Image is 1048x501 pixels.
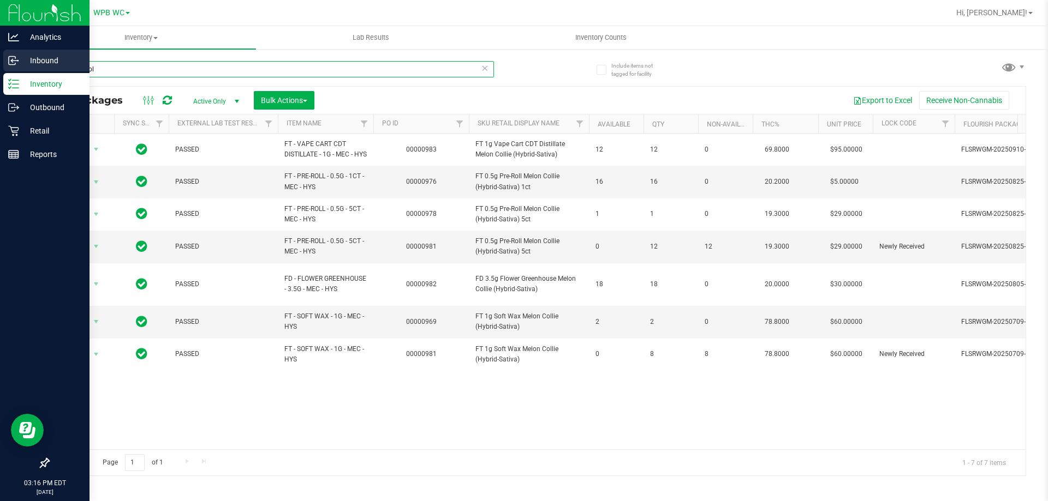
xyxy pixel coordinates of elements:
[90,207,103,222] span: select
[478,119,559,127] a: Sku Retail Display Name
[759,276,795,292] span: 20.0000
[90,276,103,292] span: select
[287,119,321,127] a: Item Name
[825,206,868,222] span: $29.00000
[254,91,314,110] button: Bulk Actions
[11,414,44,446] iframe: Resource center
[19,124,85,137] p: Retail
[175,317,271,327] span: PASSED
[175,144,271,155] span: PASSED
[260,114,278,133] a: Filter
[707,120,755,128] a: Non-Available
[956,8,1027,17] span: Hi, [PERSON_NAME]!
[759,174,795,190] span: 20.2000
[90,347,103,362] span: select
[475,236,582,257] span: FT 0.5g Pre-Roll Melon Collie (Hybrid-Sativa) 5ct
[919,91,1009,110] button: Receive Non-Cannabis
[19,54,85,67] p: Inbound
[284,311,367,332] span: FT - SOFT WAX - 1G - MEC - HYS
[175,177,271,187] span: PASSED
[650,144,692,155] span: 12
[846,91,919,110] button: Export to Excel
[175,209,271,219] span: PASSED
[705,144,746,155] span: 0
[705,349,746,359] span: 8
[123,119,165,127] a: Sync Status
[406,178,437,185] a: 00000976
[759,346,795,362] span: 78.8000
[879,349,948,359] span: Newly Received
[19,77,85,90] p: Inventory
[598,120,630,128] a: Available
[136,314,147,329] span: In Sync
[475,344,582,365] span: FT 1g Soft Wax Melon Collie (Hybrid-Sativa)
[5,478,85,488] p: 03:16 PM EDT
[175,349,271,359] span: PASSED
[284,204,367,225] span: FT - PRE-ROLL - 0.5G - 5CT - MEC - HYS
[284,171,367,192] span: FT - PRE-ROLL - 0.5G - 1CT - MEC - HYS
[136,346,147,361] span: In Sync
[879,242,948,252] span: Newly Received
[705,242,746,252] span: 12
[406,280,437,288] a: 00000982
[8,32,19,43] inline-svg: Analytics
[475,311,582,332] span: FT 1g Soft Wax Melon Collie (Hybrid-Sativa)
[596,279,637,289] span: 18
[26,26,256,49] a: Inventory
[284,274,367,294] span: FD - FLOWER GREENHOUSE - 3.5G - MEC - HYS
[481,61,489,75] span: Clear
[650,317,692,327] span: 2
[90,239,103,254] span: select
[48,61,494,77] input: Search Package ID, Item Name, SKU, Lot or Part Number...
[475,274,582,294] span: FD 3.5g Flower Greenhouse Melon Collie (Hybrid-Sativa)
[175,279,271,289] span: PASSED
[759,142,795,158] span: 69.8000
[8,102,19,113] inline-svg: Outbound
[759,239,795,255] span: 19.3000
[650,349,692,359] span: 8
[136,276,147,292] span: In Sync
[175,242,271,252] span: PASSED
[475,139,582,160] span: FT 1g Vape Cart CDT Distillate Melon Collie (Hybrid-Sativa)
[406,146,437,153] a: 00000983
[136,239,147,254] span: In Sync
[284,139,367,160] span: FT - VAPE CART CDT DISTILLATE - 1G - MEC - HYS
[596,349,637,359] span: 0
[90,174,103,190] span: select
[151,114,169,133] a: Filter
[596,209,637,219] span: 1
[825,142,868,158] span: $95.00000
[650,177,692,187] span: 16
[596,177,637,187] span: 16
[136,142,147,157] span: In Sync
[705,279,746,289] span: 0
[90,314,103,329] span: select
[451,114,469,133] a: Filter
[125,454,145,471] input: 1
[759,314,795,330] span: 78.8000
[954,454,1015,470] span: 1 - 7 of 7 items
[825,346,868,362] span: $60.00000
[8,79,19,89] inline-svg: Inventory
[8,55,19,66] inline-svg: Inbound
[705,317,746,327] span: 0
[652,120,664,128] a: Qty
[475,171,582,192] span: FT 0.5g Pre-Roll Melon Collie (Hybrid-Sativa) 1ct
[825,314,868,330] span: $60.00000
[382,119,398,127] a: PO ID
[571,114,589,133] a: Filter
[596,317,637,327] span: 2
[26,33,256,43] span: Inventory
[256,26,486,49] a: Lab Results
[338,33,404,43] span: Lab Results
[19,101,85,114] p: Outbound
[93,454,172,471] span: Page of 1
[650,209,692,219] span: 1
[705,209,746,219] span: 0
[5,488,85,496] p: [DATE]
[136,206,147,221] span: In Sync
[596,242,637,252] span: 0
[19,148,85,161] p: Reports
[355,114,373,133] a: Filter
[650,242,692,252] span: 12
